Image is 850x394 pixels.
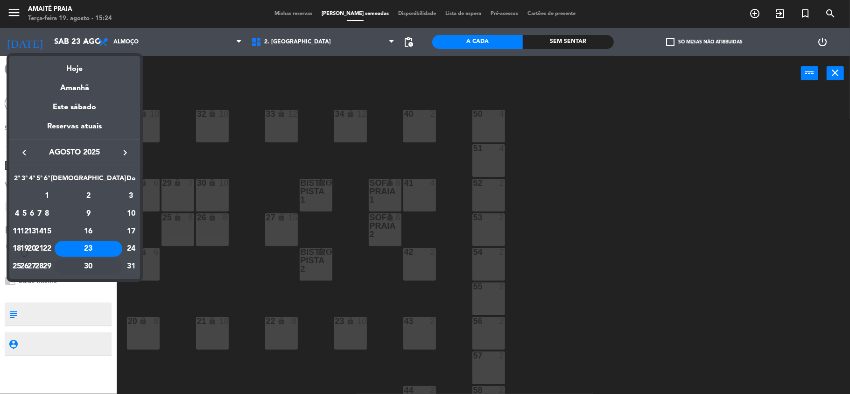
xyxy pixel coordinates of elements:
[19,147,30,158] i: keyboard_arrow_left
[13,173,21,188] th: Segunda-feira
[28,224,35,239] div: 13
[43,258,51,275] td: 29 de agosto de 2025
[14,241,21,257] div: 18
[43,205,51,223] td: 8 de agosto de 2025
[126,206,136,222] div: 10
[13,223,21,240] td: 11 de agosto de 2025
[43,206,50,222] div: 8
[36,206,43,222] div: 7
[28,223,35,240] td: 13 de agosto de 2025
[13,187,43,205] td: AGO
[35,258,43,275] td: 28 de agosto de 2025
[14,206,21,222] div: 4
[51,205,126,223] td: 9 de agosto de 2025
[35,240,43,258] td: 21 de agosto de 2025
[28,240,35,258] td: 20 de agosto de 2025
[14,224,21,239] div: 11
[117,147,133,159] button: keyboard_arrow_right
[43,223,51,240] td: 15 de agosto de 2025
[35,173,43,188] th: Quinta-feira
[51,240,126,258] td: 23 de agosto de 2025
[28,206,35,222] div: 6
[126,187,136,205] td: 3 de agosto de 2025
[9,56,140,75] div: Hoje
[55,188,122,204] div: 2
[55,224,122,239] div: 16
[126,258,136,275] td: 31 de agosto de 2025
[21,206,28,222] div: 5
[55,206,122,222] div: 9
[126,205,136,223] td: 10 de agosto de 2025
[21,224,28,239] div: 12
[126,188,136,204] div: 3
[9,94,140,120] div: Este sábado
[21,205,28,223] td: 5 de agosto de 2025
[33,147,117,159] span: agosto 2025
[51,258,126,275] td: 30 de agosto de 2025
[21,223,28,240] td: 12 de agosto de 2025
[36,241,43,257] div: 21
[16,147,33,159] button: keyboard_arrow_left
[126,173,136,188] th: Domingo
[51,223,126,240] td: 16 de agosto de 2025
[43,259,50,274] div: 29
[43,240,51,258] td: 22 de agosto de 2025
[28,205,35,223] td: 6 de agosto de 2025
[43,224,50,239] div: 15
[28,259,35,274] div: 27
[21,259,28,274] div: 26
[36,224,43,239] div: 14
[9,120,140,140] div: Reservas atuais
[55,259,122,274] div: 30
[21,258,28,275] td: 26 de agosto de 2025
[13,240,21,258] td: 18 de agosto de 2025
[51,173,126,188] th: Sábado
[43,187,51,205] td: 1 de agosto de 2025
[28,258,35,275] td: 27 de agosto de 2025
[14,259,21,274] div: 25
[126,240,136,258] td: 24 de agosto de 2025
[43,241,50,257] div: 22
[13,258,21,275] td: 25 de agosto de 2025
[126,223,136,240] td: 17 de agosto de 2025
[43,173,51,188] th: Sexta-feira
[21,241,28,257] div: 19
[43,188,50,204] div: 1
[119,147,131,158] i: keyboard_arrow_right
[13,205,21,223] td: 4 de agosto de 2025
[126,259,136,274] div: 31
[28,173,35,188] th: Quarta-feira
[51,187,126,205] td: 2 de agosto de 2025
[21,240,28,258] td: 19 de agosto de 2025
[126,224,136,239] div: 17
[35,205,43,223] td: 7 de agosto de 2025
[126,241,136,257] div: 24
[21,173,28,188] th: Terça-feira
[9,75,140,94] div: Amanhã
[28,241,35,257] div: 20
[35,223,43,240] td: 14 de agosto de 2025
[55,241,122,257] div: 23
[36,259,43,274] div: 28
